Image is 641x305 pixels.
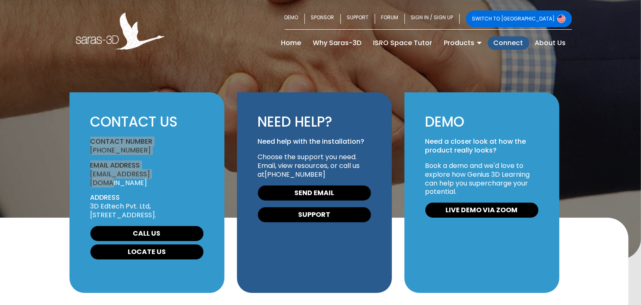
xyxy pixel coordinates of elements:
[285,10,305,27] a: DEMO
[76,13,165,50] img: Saras 3D
[275,36,307,50] a: Home
[265,170,326,179] a: [PHONE_NUMBER]
[425,113,538,131] p: DEMO
[368,36,438,50] a: ISRO Space Tutor
[425,162,538,196] p: Book a demo and we'd love to explore how Genius 3D Learning can help you supercharge your potential.
[557,15,566,23] img: Switch to USA
[438,36,488,50] a: Products
[529,36,572,50] a: About Us
[90,193,203,202] p: ADDRESS
[90,244,203,259] a: LOCATE US
[466,10,572,27] a: SWITCH TO [GEOGRAPHIC_DATA]
[375,10,405,27] a: FORUM
[90,161,203,170] p: EMAIL ADDRESS
[258,186,371,201] a: SEND EMAIL
[90,113,203,131] h1: CONTACT US
[90,202,203,220] p: 3D Edtech Pvt. Ltd, [STREET_ADDRESS].
[90,137,203,146] p: CONTACT NUMBER
[405,10,460,27] a: SIGN IN / SIGN UP
[258,137,371,146] p: Need help with the installation?
[90,145,151,155] a: [PHONE_NUMBER]
[90,169,150,188] a: [EMAIL_ADDRESS][DOMAIN_NAME]
[90,226,203,241] a: CALL US
[425,137,538,155] p: Need a closer look at how the product really looks?
[488,36,529,50] a: Connect
[258,153,371,179] p: Choose the support you need. Email, view resources, or call us at
[307,36,368,50] a: Why Saras-3D
[305,10,341,27] a: SPONSOR
[258,207,371,222] a: SUPPORT
[258,113,371,131] p: NEED HELP?
[341,10,375,27] a: SUPPORT
[425,203,538,218] a: LIVE DEMO VIA ZOOM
